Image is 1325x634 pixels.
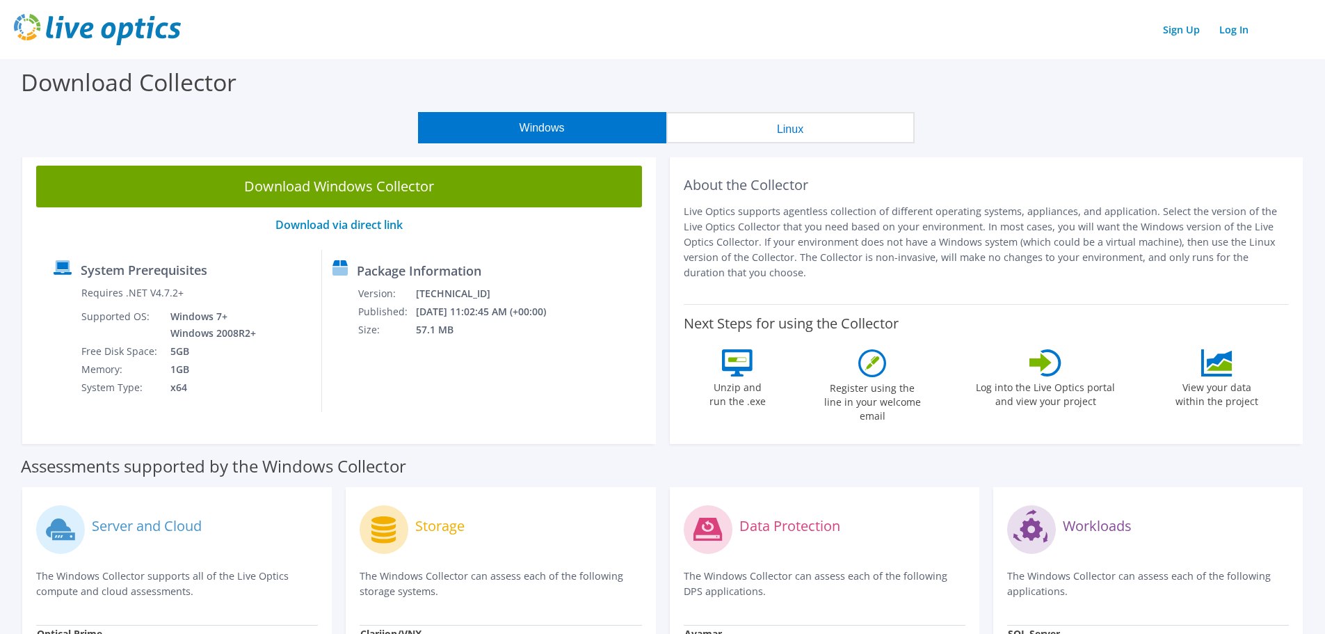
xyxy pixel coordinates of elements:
[415,303,565,321] td: [DATE] 11:02:45 AM (+00:00)
[415,321,565,339] td: 57.1 MB
[14,14,181,45] img: live_optics_svg.svg
[1063,519,1132,533] label: Workloads
[92,519,202,533] label: Server and Cloud
[81,379,160,397] td: System Type:
[415,519,465,533] label: Storage
[275,217,403,232] a: Download via direct link
[684,204,1290,280] p: Live Optics supports agentless collection of different operating systems, appliances, and applica...
[160,342,259,360] td: 5GB
[160,360,259,379] td: 1GB
[81,342,160,360] td: Free Disk Space:
[160,379,259,397] td: x64
[684,315,899,332] label: Next Steps for using the Collector
[666,112,915,143] button: Linux
[1212,19,1255,40] a: Log In
[358,321,415,339] td: Size:
[358,303,415,321] td: Published:
[418,112,666,143] button: Windows
[975,377,1116,409] label: Log into the Live Optics portal and view your project
[21,459,406,473] label: Assessments supported by the Windows Collector
[684,177,1290,193] h2: About the Collector
[739,519,840,533] label: Data Protection
[21,66,236,98] label: Download Collector
[1166,377,1267,409] label: View your data within the project
[820,377,924,423] label: Register using the line in your welcome email
[1007,569,1289,599] p: The Windows Collector can assess each of the following applications.
[360,569,641,599] p: The Windows Collector can assess each of the following storage systems.
[81,286,184,300] label: Requires .NET V4.7.2+
[357,264,481,278] label: Package Information
[358,285,415,303] td: Version:
[415,285,565,303] td: [TECHNICAL_ID]
[36,569,318,599] p: The Windows Collector supports all of the Live Optics compute and cloud assessments.
[81,360,160,379] td: Memory:
[81,308,160,342] td: Supported OS:
[36,166,642,207] a: Download Windows Collector
[705,377,769,409] label: Unzip and run the .exe
[684,569,965,599] p: The Windows Collector can assess each of the following DPS applications.
[81,263,207,277] label: System Prerequisites
[160,308,259,342] td: Windows 7+ Windows 2008R2+
[1156,19,1207,40] a: Sign Up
